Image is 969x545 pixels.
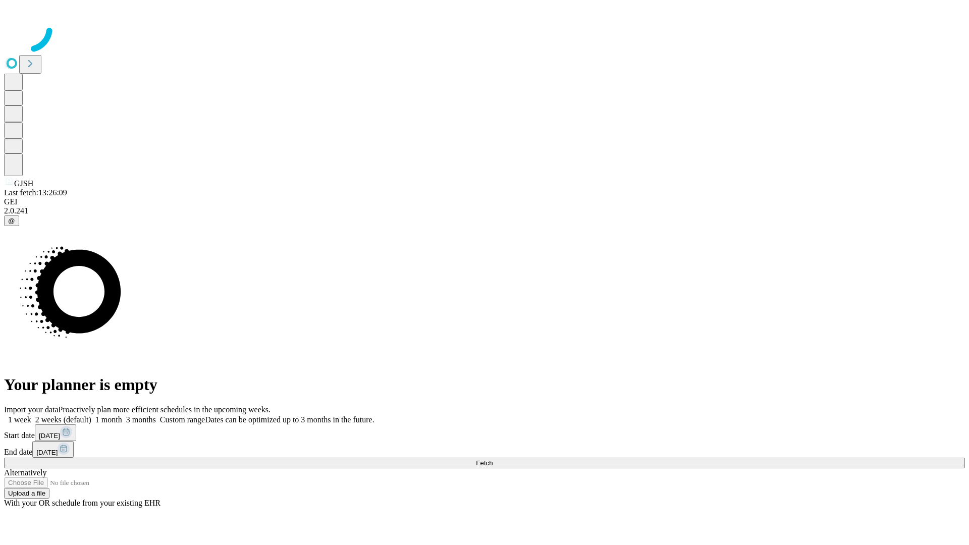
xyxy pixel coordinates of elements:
[4,405,59,414] span: Import your data
[4,188,67,197] span: Last fetch: 13:26:09
[14,179,33,188] span: GJSH
[4,499,160,507] span: With your OR schedule from your existing EHR
[95,415,122,424] span: 1 month
[4,197,965,206] div: GEI
[4,424,965,441] div: Start date
[35,415,91,424] span: 2 weeks (default)
[4,215,19,226] button: @
[39,432,60,440] span: [DATE]
[126,415,156,424] span: 3 months
[4,468,46,477] span: Alternatively
[476,459,493,467] span: Fetch
[4,375,965,394] h1: Your planner is empty
[160,415,205,424] span: Custom range
[8,217,15,225] span: @
[8,415,31,424] span: 1 week
[205,415,374,424] span: Dates can be optimized up to 3 months in the future.
[4,206,965,215] div: 2.0.241
[36,449,58,456] span: [DATE]
[4,488,49,499] button: Upload a file
[32,441,74,458] button: [DATE]
[4,441,965,458] div: End date
[35,424,76,441] button: [DATE]
[4,458,965,468] button: Fetch
[59,405,271,414] span: Proactively plan more efficient schedules in the upcoming weeks.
